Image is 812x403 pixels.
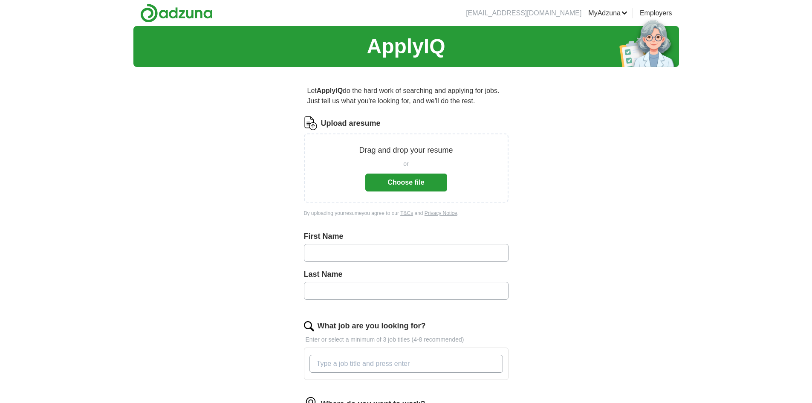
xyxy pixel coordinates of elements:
[304,209,509,217] div: By uploading your resume you agree to our and .
[425,210,457,216] a: Privacy Notice
[304,321,314,331] img: search.png
[403,159,408,168] span: or
[304,82,509,110] p: Let do the hard work of searching and applying for jobs. Just tell us what you're looking for, an...
[304,116,318,130] img: CV Icon
[367,31,445,62] h1: ApplyIQ
[466,8,581,18] li: [EMAIL_ADDRESS][DOMAIN_NAME]
[304,335,509,344] p: Enter or select a minimum of 3 job titles (4-8 recommended)
[400,210,413,216] a: T&Cs
[588,8,627,18] a: MyAdzuna
[309,355,503,373] input: Type a job title and press enter
[640,8,672,18] a: Employers
[317,87,343,94] strong: ApplyIQ
[359,145,453,156] p: Drag and drop your resume
[140,3,213,23] img: Adzuna logo
[321,118,381,129] label: Upload a resume
[304,231,509,242] label: First Name
[365,174,447,191] button: Choose file
[318,320,426,332] label: What job are you looking for?
[304,269,509,280] label: Last Name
